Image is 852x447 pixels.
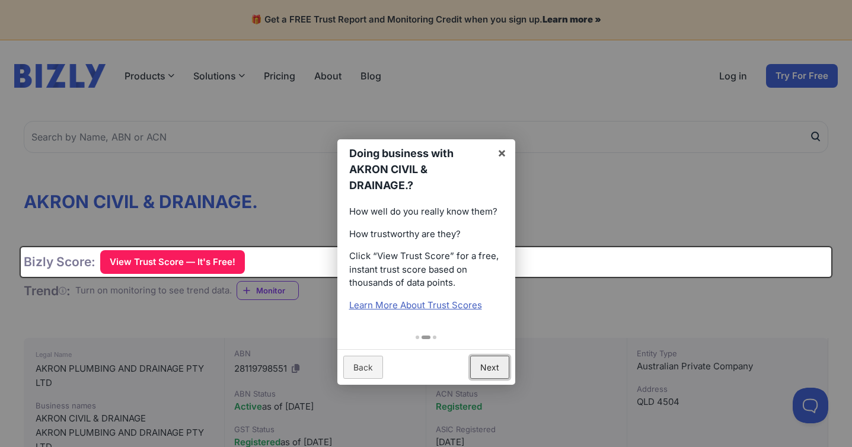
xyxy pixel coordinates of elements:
p: How trustworthy are they? [349,228,503,241]
p: Click “View Trust Score” for a free, instant trust score based on thousands of data points. [349,250,503,290]
a: Learn More About Trust Scores [349,299,482,311]
a: Back [343,356,383,379]
p: How well do you really know them? [349,205,503,219]
h1: Doing business with AKRON CIVIL & DRAINAGE.? [349,145,488,193]
a: × [489,139,515,166]
a: Next [470,356,509,379]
